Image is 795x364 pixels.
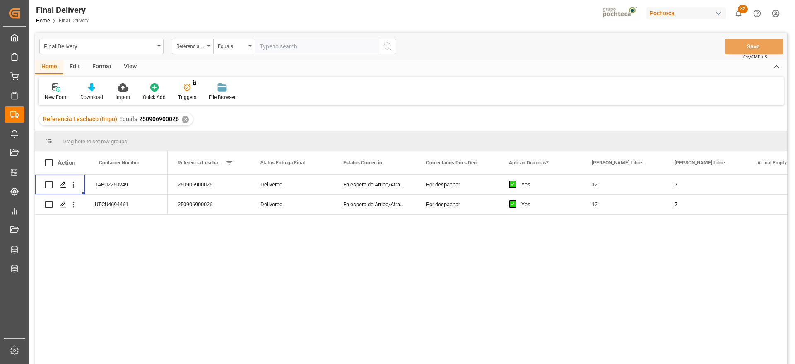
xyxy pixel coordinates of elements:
div: New Form [45,94,68,101]
button: show 32 new notifications [729,4,748,23]
div: Pochteca [646,7,726,19]
div: Press SPACE to select this row. [35,195,168,215]
span: Referencia Leschaco (Impo) [178,160,222,166]
div: Yes [521,195,572,214]
div: UTCU4694461 [85,195,168,214]
button: Pochteca [646,5,729,21]
div: 250906900026 [168,175,251,194]
div: Action [58,159,75,166]
span: Referencia Leschaco (Impo) [43,116,117,122]
div: Final Delivery [44,41,154,51]
div: 7 [665,195,747,214]
div: File Browser [209,94,236,101]
div: Final Delivery [36,4,89,16]
div: Equals [218,41,246,50]
span: 250906900026 [139,116,179,122]
div: En espera de Arribo/Atraque [333,195,416,214]
div: Yes [521,175,572,194]
a: Home [36,18,50,24]
span: Container Number [99,160,139,166]
button: open menu [39,39,164,54]
button: open menu [213,39,255,54]
span: Equals [119,116,137,122]
div: Format [86,60,118,74]
div: Press SPACE to select this row. [35,175,168,195]
span: 32 [738,5,748,13]
div: Delivered [251,175,333,194]
div: Delivered [251,195,333,214]
button: Save [725,39,783,54]
span: Ctrl/CMD + S [743,54,767,60]
button: Help Center [748,4,766,23]
div: 12 [582,195,665,214]
div: Por despachar [416,195,499,214]
div: Edit [63,60,86,74]
div: 250906900026 [168,195,251,214]
div: Home [35,60,63,74]
div: Referencia Leschaco (Impo) [176,41,205,50]
span: Drag here to set row groups [63,138,127,145]
div: Quick Add [143,94,166,101]
div: 12 [582,175,665,194]
div: ✕ [182,116,189,123]
span: Estatus Comercio [343,160,382,166]
div: TABU2250249 [85,175,168,194]
span: [PERSON_NAME] Libres Almacenajes [675,160,730,166]
input: Type to search [255,39,379,54]
button: search button [379,39,396,54]
span: [PERSON_NAME] Libres Demoras [592,160,647,166]
span: Aplican Demoras? [509,160,549,166]
img: pochtecaImg.jpg_1689854062.jpg [600,6,641,21]
span: Status Entrega Final [260,160,305,166]
div: 7 [665,175,747,194]
button: open menu [172,39,213,54]
div: Download [80,94,103,101]
div: Por despachar [416,175,499,194]
span: Comentarios Docs Derived [426,160,482,166]
div: View [118,60,143,74]
div: En espera de Arribo/Atraque [333,175,416,194]
div: Import [116,94,130,101]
